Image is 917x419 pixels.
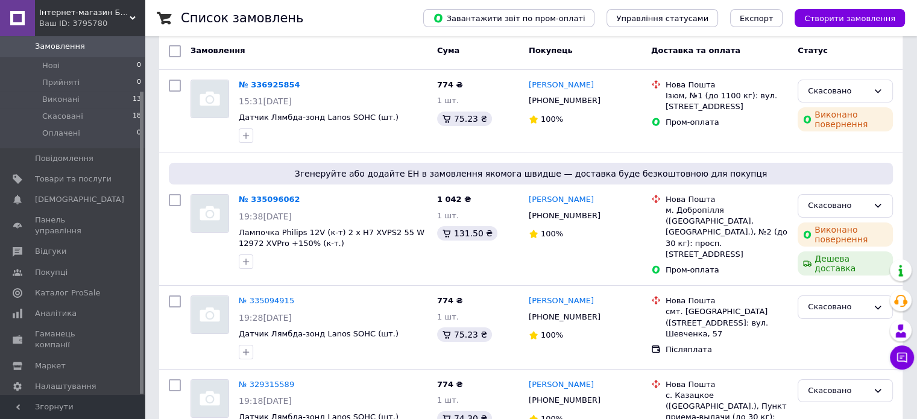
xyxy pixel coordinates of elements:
[191,80,228,118] img: Фото товару
[808,385,868,397] div: Скасовано
[795,9,905,27] button: Створити замовлення
[35,41,85,52] span: Замовлення
[437,96,459,105] span: 1 шт.
[437,327,492,342] div: 75.23 ₴
[437,46,459,55] span: Cума
[740,14,774,23] span: Експорт
[651,46,740,55] span: Доставка та оплата
[529,80,594,91] a: [PERSON_NAME]
[437,380,463,389] span: 774 ₴
[35,308,77,319] span: Аналітика
[191,380,228,417] img: Фото товару
[529,46,573,55] span: Покупець
[35,381,96,392] span: Налаштування
[437,211,459,220] span: 1 шт.
[666,90,788,112] div: Ізюм, №1 (до 1100 кг): вул. [STREET_ADDRESS]
[137,60,141,71] span: 0
[666,265,788,276] div: Пром-оплата
[798,46,828,55] span: Статус
[433,13,585,24] span: Завантажити звіт по пром-оплаті
[239,212,292,221] span: 19:38[DATE]
[666,194,788,205] div: Нова Пошта
[437,226,497,241] div: 131.50 ₴
[39,7,130,18] span: Інтернет-магазин Бімбер
[35,288,100,298] span: Каталог ProSale
[137,128,141,139] span: 0
[239,195,300,204] a: № 335096062
[607,9,718,27] button: Управління статусами
[35,174,112,184] span: Товари та послуги
[423,9,594,27] button: Завантажити звіт по пром-оплаті
[42,111,83,122] span: Скасовані
[798,251,893,276] div: Дешева доставка
[526,392,603,408] div: [PHONE_NUMBER]
[191,46,245,55] span: Замовлення
[35,329,112,350] span: Гаманець компанії
[35,153,93,164] span: Повідомлення
[616,14,708,23] span: Управління статусами
[437,112,492,126] div: 75.23 ₴
[239,380,294,389] a: № 329315589
[133,111,141,122] span: 18
[239,228,424,248] a: Лампочка Philips 12V (к-т) 2 х H7 XVPS2 55 W 12972 XVPro +150% (к-т.)
[239,313,292,323] span: 19:28[DATE]
[666,205,788,260] div: м. Добропілля ([GEOGRAPHIC_DATA], [GEOGRAPHIC_DATA].), №2 (до 30 кг): просп. [STREET_ADDRESS]
[133,94,141,105] span: 13
[529,295,594,307] a: [PERSON_NAME]
[541,330,563,339] span: 100%
[191,195,228,232] img: Фото товару
[239,329,399,338] a: Датчик Лямбда-зонд Lanos SOHC (шт.)
[798,222,893,247] div: Виконано повернення
[42,77,80,88] span: Прийняті
[808,200,868,212] div: Скасовано
[541,115,563,124] span: 100%
[191,194,229,233] a: Фото товару
[798,107,893,131] div: Виконано повернення
[666,306,788,339] div: смт. [GEOGRAPHIC_DATA] ([STREET_ADDRESS]: вул. Шевченка, 57
[39,18,145,29] div: Ваш ID: 3795780
[529,194,594,206] a: [PERSON_NAME]
[526,93,603,109] div: [PHONE_NUMBER]
[437,195,471,204] span: 1 042 ₴
[783,13,905,22] a: Створити замовлення
[666,80,788,90] div: Нова Пошта
[666,379,788,390] div: Нова Пошта
[808,301,868,313] div: Скасовано
[35,194,124,205] span: [DEMOGRAPHIC_DATA]
[526,309,603,325] div: [PHONE_NUMBER]
[666,117,788,128] div: Пром-оплата
[437,312,459,321] span: 1 шт.
[437,80,463,89] span: 774 ₴
[730,9,783,27] button: Експорт
[666,295,788,306] div: Нова Пошта
[804,14,895,23] span: Створити замовлення
[35,267,68,278] span: Покупці
[42,128,80,139] span: Оплачені
[239,113,399,122] a: Датчик Лямбда-зонд Lanos SOHC (шт.)
[239,296,294,305] a: № 335094915
[191,295,229,334] a: Фото товару
[526,208,603,224] div: [PHONE_NUMBER]
[35,361,66,371] span: Маркет
[437,395,459,405] span: 1 шт.
[35,246,66,257] span: Відгуки
[541,229,563,238] span: 100%
[191,296,228,333] img: Фото товару
[239,80,300,89] a: № 336925854
[42,94,80,105] span: Виконані
[808,85,868,98] div: Скасовано
[239,96,292,106] span: 15:31[DATE]
[437,296,463,305] span: 774 ₴
[137,77,141,88] span: 0
[890,345,914,370] button: Чат з покупцем
[181,11,303,25] h1: Список замовлень
[35,215,112,236] span: Панель управління
[666,344,788,355] div: Післяплата
[174,168,888,180] span: Згенеруйте або додайте ЕН в замовлення якомога швидше — доставка буде безкоштовною для покупця
[529,379,594,391] a: [PERSON_NAME]
[191,379,229,418] a: Фото товару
